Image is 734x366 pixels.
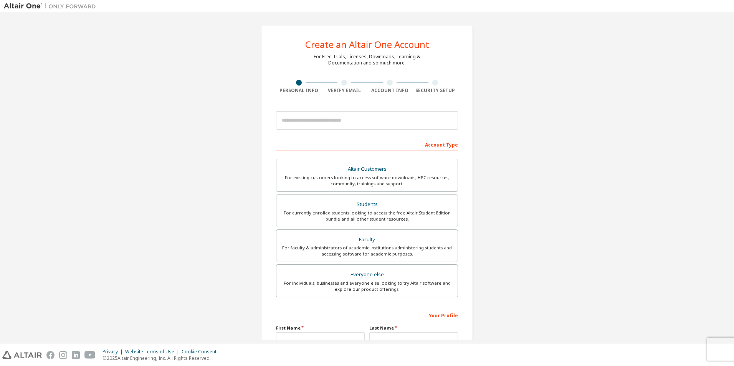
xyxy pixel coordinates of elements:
p: © 2025 Altair Engineering, Inc. All Rights Reserved. [102,355,221,361]
img: instagram.svg [59,351,67,359]
img: altair_logo.svg [2,351,42,359]
div: Your Profile [276,309,458,321]
label: First Name [276,325,365,331]
div: For currently enrolled students looking to access the free Altair Student Edition bundle and all ... [281,210,453,222]
div: Privacy [102,349,125,355]
div: For faculty & administrators of academic institutions administering students and accessing softwa... [281,245,453,257]
div: Verify Email [322,87,367,94]
div: For existing customers looking to access software downloads, HPC resources, community, trainings ... [281,175,453,187]
div: Account Type [276,138,458,150]
div: Security Setup [413,87,458,94]
div: For individuals, businesses and everyone else looking to try Altair software and explore our prod... [281,280,453,292]
div: For Free Trials, Licenses, Downloads, Learning & Documentation and so much more. [314,54,420,66]
label: Last Name [369,325,458,331]
div: Personal Info [276,87,322,94]
div: Website Terms of Use [125,349,182,355]
div: Create an Altair One Account [305,40,429,49]
div: Cookie Consent [182,349,221,355]
img: linkedin.svg [72,351,80,359]
img: youtube.svg [84,351,96,359]
div: Account Info [367,87,413,94]
div: Students [281,199,453,210]
div: Faculty [281,234,453,245]
img: Altair One [4,2,100,10]
div: Everyone else [281,269,453,280]
img: facebook.svg [46,351,55,359]
div: Altair Customers [281,164,453,175]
